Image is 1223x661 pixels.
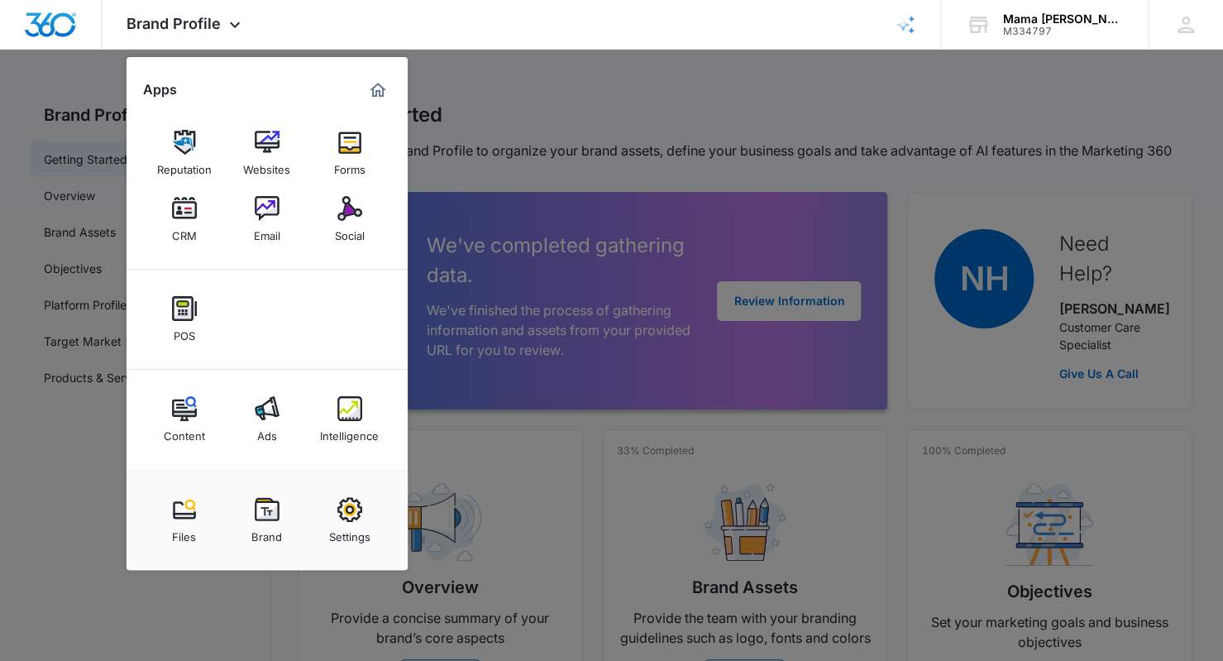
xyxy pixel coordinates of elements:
div: Social [335,221,365,242]
div: account id [1003,26,1124,37]
div: POS [174,321,195,342]
div: Websites [243,155,290,176]
a: Websites [236,122,299,184]
h2: Apps [143,82,177,98]
a: Forms [318,122,381,184]
a: Social [318,188,381,251]
a: CRM [153,188,216,251]
div: Reputation [157,155,212,176]
a: Intelligence [318,388,381,451]
div: Intelligence [320,421,379,443]
a: Content [153,388,216,451]
div: Brand [251,522,282,544]
a: Ads [236,388,299,451]
div: Forms [334,155,365,176]
a: Settings [318,489,381,552]
a: Reputation [153,122,216,184]
div: Email [254,221,280,242]
a: POS [153,288,216,351]
div: Settings [329,522,370,544]
a: Marketing 360® Dashboard [365,77,391,103]
div: Ads [257,421,277,443]
a: Files [153,489,216,552]
a: Brand [236,489,299,552]
div: Content [164,421,205,443]
div: Files [172,522,196,544]
div: CRM [172,221,197,242]
a: Email [236,188,299,251]
div: account name [1003,12,1124,26]
span: Brand Profile [127,15,221,32]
